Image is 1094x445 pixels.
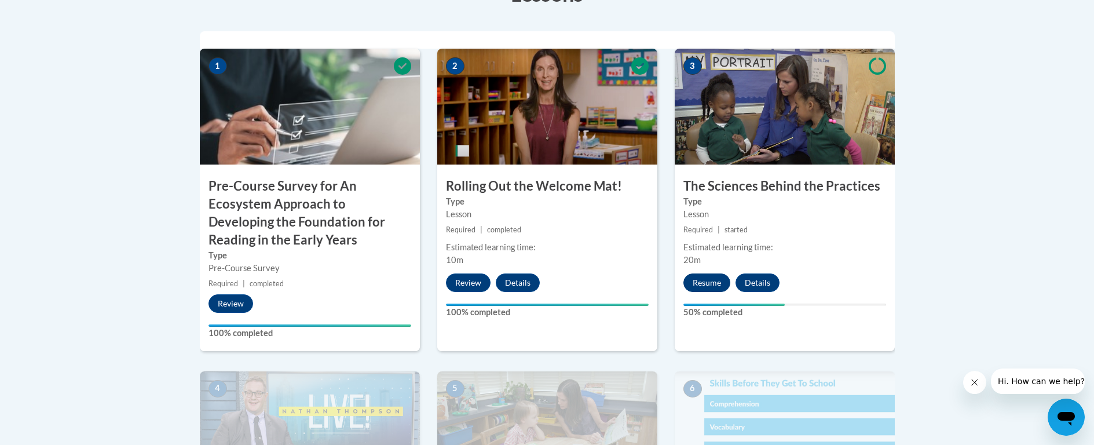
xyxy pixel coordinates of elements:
div: Your progress [208,324,411,327]
button: Review [208,294,253,313]
span: started [725,225,748,234]
div: Lesson [446,208,649,221]
label: Type [683,195,886,208]
span: 3 [683,57,702,75]
h3: The Sciences Behind the Practices [675,177,895,195]
span: 4 [208,380,227,397]
label: 100% completed [446,306,649,319]
label: 50% completed [683,306,886,319]
label: Type [208,249,411,262]
iframe: Message from company [991,369,1085,394]
img: Course Image [200,49,420,165]
div: Your progress [446,304,649,306]
div: Your progress [683,304,785,306]
span: Required [683,225,713,234]
img: Course Image [675,49,895,165]
iframe: Close message [963,371,986,394]
h3: Pre-Course Survey for An Ecosystem Approach to Developing the Foundation for Reading in the Early... [200,177,420,249]
div: Estimated learning time: [446,241,649,254]
span: completed [250,279,284,288]
iframe: Button to launch messaging window [1048,399,1085,436]
label: 100% completed [208,327,411,340]
div: Estimated learning time: [683,241,886,254]
button: Details [736,273,780,292]
img: Course Image [437,49,657,165]
button: Review [446,273,491,292]
span: | [480,225,482,234]
span: 10m [446,255,463,265]
span: 2 [446,57,464,75]
div: Lesson [683,208,886,221]
label: Type [446,195,649,208]
span: completed [487,225,521,234]
span: 6 [683,380,702,397]
button: Resume [683,273,730,292]
span: 20m [683,255,701,265]
span: | [243,279,245,288]
span: 5 [446,380,464,397]
span: 1 [208,57,227,75]
button: Details [496,273,540,292]
span: | [718,225,720,234]
h3: Rolling Out the Welcome Mat! [437,177,657,195]
span: Required [208,279,238,288]
div: Pre-Course Survey [208,262,411,275]
span: Required [446,225,475,234]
